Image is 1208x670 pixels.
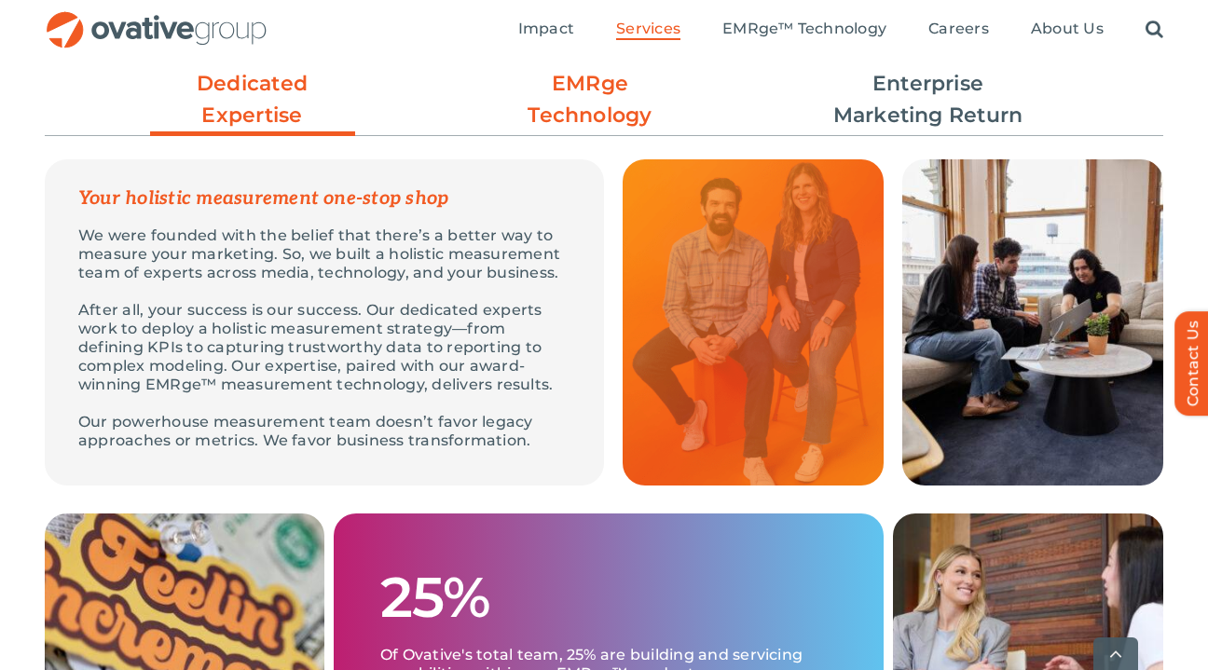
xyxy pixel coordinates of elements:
[45,59,1163,141] ul: Post Filters
[78,301,570,394] p: After all, your success is our success. Our dedicated experts work to deploy a holistic measureme...
[78,413,570,450] p: Our powerhouse measurement team doesn’t favor legacy approaches or metrics. We favor business tra...
[380,567,490,627] h1: 25%
[1031,20,1104,38] span: About Us
[78,226,570,282] p: We were founded with the belief that there’s a better way to measure your marketing. So, we built...
[928,20,989,38] span: Careers
[722,20,886,38] span: EMRge™ Technology
[616,20,680,38] span: Services
[826,68,1031,131] a: Enterprise Marketing Return
[78,189,570,208] p: Your holistic measurement one-stop shop
[1146,20,1163,40] a: Search
[518,20,574,40] a: Impact
[722,20,886,40] a: EMRge™ Technology
[928,20,989,40] a: Careers
[902,159,1163,485] img: Measurement – Grid 3
[487,68,693,131] a: EMRge Technology
[150,68,355,141] a: Dedicated Expertise
[45,9,268,27] a: OG_Full_horizontal_RGB
[616,20,680,40] a: Services
[1031,20,1104,40] a: About Us
[623,159,884,485] img: Measurement – Grid Quote 1
[518,20,574,38] span: Impact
